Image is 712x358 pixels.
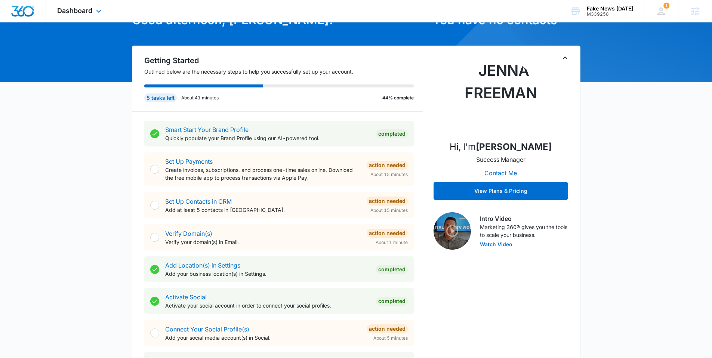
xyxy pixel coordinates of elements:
[587,12,633,17] div: account id
[376,129,408,138] div: Completed
[165,293,207,301] a: Activate Social
[57,7,92,15] span: Dashboard
[370,207,408,214] span: About 15 minutes
[663,3,669,9] span: 1
[165,325,249,333] a: Connect Your Social Profile(s)
[165,126,249,133] a: Smart Start Your Brand Profile
[165,198,232,205] a: Set Up Contacts in CRM
[476,141,552,152] strong: [PERSON_NAME]
[367,229,408,238] div: Action Needed
[480,242,512,247] button: Watch Video
[165,270,370,278] p: Add your business location(s) in Settings.
[480,214,568,223] h3: Intro Video
[144,93,177,102] div: 5 tasks left
[376,297,408,306] div: Completed
[373,335,408,342] span: About 5 minutes
[477,164,524,182] button: Contact Me
[480,223,568,239] p: Marketing 360® gives you the tools to scale your business.
[463,59,538,134] img: Jenna Freeman
[144,68,423,75] p: Outlined below are the necessary steps to help you successfully set up your account.
[382,95,414,101] p: 44% complete
[165,166,361,182] p: Create invoices, subscriptions, and process one-time sales online. Download the free mobile app t...
[165,134,370,142] p: Quickly populate your Brand Profile using our AI-powered tool.
[450,140,552,154] p: Hi, I'm
[165,302,370,309] p: Activate your social account in order to connect your social profiles.
[165,334,361,342] p: Add your social media account(s) in Social.
[376,265,408,274] div: Completed
[165,158,213,165] a: Set Up Payments
[370,171,408,178] span: About 15 minutes
[367,161,408,170] div: Action Needed
[434,182,568,200] button: View Plans & Pricing
[165,262,240,269] a: Add Location(s) in Settings
[561,53,570,62] button: Toggle Collapse
[367,324,408,333] div: Action Needed
[165,206,361,214] p: Add at least 5 contacts in [GEOGRAPHIC_DATA].
[144,55,423,66] h2: Getting Started
[476,155,525,164] p: Success Manager
[376,239,408,246] span: About 1 minute
[165,238,361,246] p: Verify your domain(s) in Email.
[165,230,212,237] a: Verify Domain(s)
[367,197,408,206] div: Action Needed
[587,6,633,12] div: account name
[663,3,669,9] div: notifications count
[181,95,219,101] p: About 41 minutes
[434,212,471,250] img: Intro Video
